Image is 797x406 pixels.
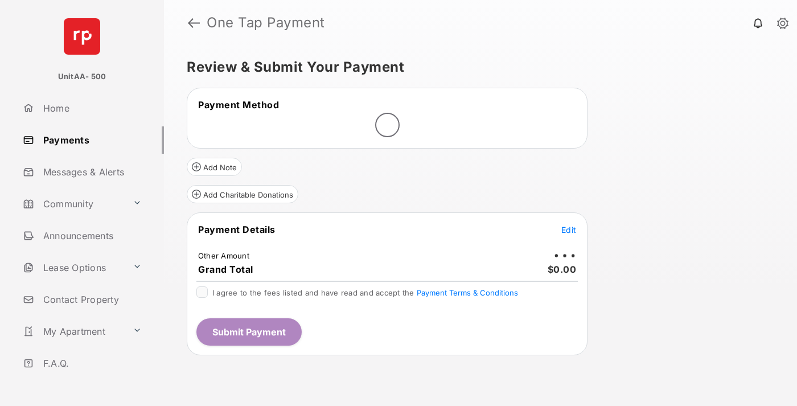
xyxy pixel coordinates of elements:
[18,95,164,122] a: Home
[18,286,164,313] a: Contact Property
[561,224,576,235] button: Edit
[187,158,242,176] button: Add Note
[198,224,276,235] span: Payment Details
[207,16,325,30] strong: One Tap Payment
[198,251,250,261] td: Other Amount
[18,318,128,345] a: My Apartment
[58,71,106,83] p: UnitAA- 500
[18,222,164,249] a: Announcements
[18,190,128,218] a: Community
[18,254,128,281] a: Lease Options
[18,126,164,154] a: Payments
[417,288,518,297] button: I agree to the fees listed and have read and accept the
[548,264,577,275] span: $0.00
[198,99,279,110] span: Payment Method
[196,318,302,346] button: Submit Payment
[561,225,576,235] span: Edit
[18,350,164,377] a: F.A.Q.
[187,60,765,74] h5: Review & Submit Your Payment
[198,264,253,275] span: Grand Total
[18,158,164,186] a: Messages & Alerts
[187,185,298,203] button: Add Charitable Donations
[64,18,100,55] img: svg+xml;base64,PHN2ZyB4bWxucz0iaHR0cDovL3d3dy53My5vcmcvMjAwMC9zdmciIHdpZHRoPSI2NCIgaGVpZ2h0PSI2NC...
[212,288,518,297] span: I agree to the fees listed and have read and accept the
